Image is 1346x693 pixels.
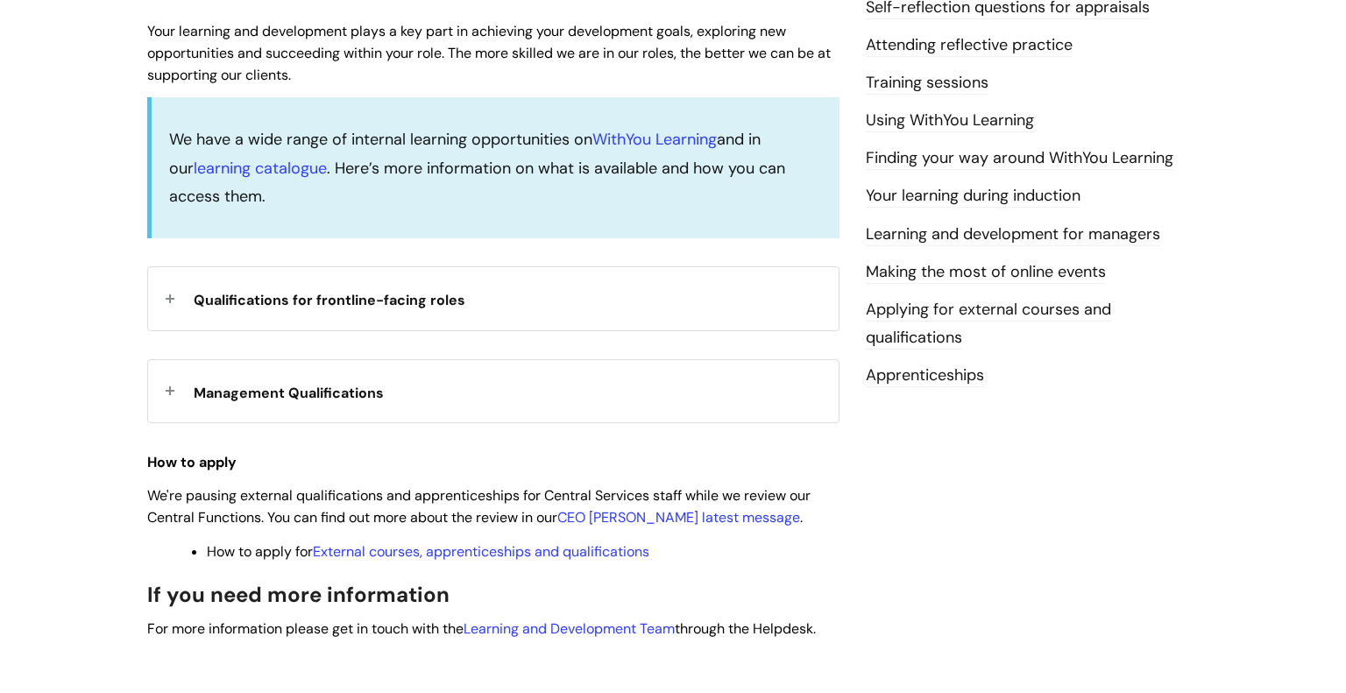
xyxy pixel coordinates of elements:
a: External courses, apprenticeships and qualifications [313,542,649,561]
span: We're pausing external qualifications and apprenticeships for Central Services staff while we rev... [147,486,811,527]
a: Using WithYou Learning [866,110,1034,132]
strong: How to apply [147,453,237,471]
a: learning catalogue [194,158,327,179]
span: Management Qualifications [194,384,384,402]
a: Learning and development for managers [866,223,1160,246]
a: Apprenticeships [866,364,984,387]
a: Applying for external courses and qualifications [866,299,1111,350]
span: Qualifications for frontline-facing roles [194,291,465,309]
span: Your learning and development plays a key part in achieving your development goals, exploring new... [147,22,831,84]
span: For more information please get in touch with the through the Helpdesk. [147,619,816,638]
span: If you need more information [147,581,450,608]
a: Learning and Development Team [464,619,675,638]
p: We have a wide range of internal learning opportunities on and in our . Here’s more information o... [169,125,822,210]
span: How to apply for [207,542,649,561]
a: Your learning during induction [866,185,1080,208]
a: WithYou Learning [592,129,717,150]
a: Attending reflective practice [866,34,1073,57]
a: CEO [PERSON_NAME] latest message [557,508,800,527]
a: Finding your way around WithYou Learning [866,147,1173,170]
a: Making the most of online events [866,261,1106,284]
a: Training sessions [866,72,988,95]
